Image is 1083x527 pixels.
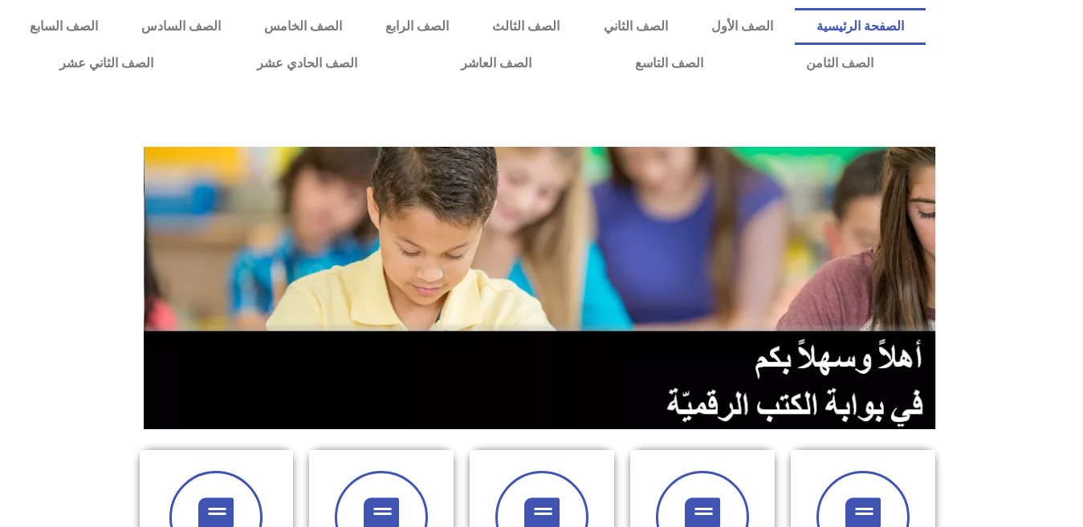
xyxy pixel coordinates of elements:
[582,8,690,45] a: الصف الثاني
[364,8,470,45] a: الصف الرابع
[120,8,242,45] a: الصف السادس
[409,45,584,82] a: الصف العاشر
[755,45,926,82] a: الصف الثامن
[242,8,364,45] a: الصف الخامس
[206,45,409,82] a: الصف الحادي عشر
[8,45,206,82] a: الصف الثاني عشر
[8,8,120,45] a: الصف السابع
[690,8,795,45] a: الصف الأول
[583,45,755,82] a: الصف التاسع
[470,8,581,45] a: الصف الثالث
[795,8,926,45] a: الصفحة الرئيسية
